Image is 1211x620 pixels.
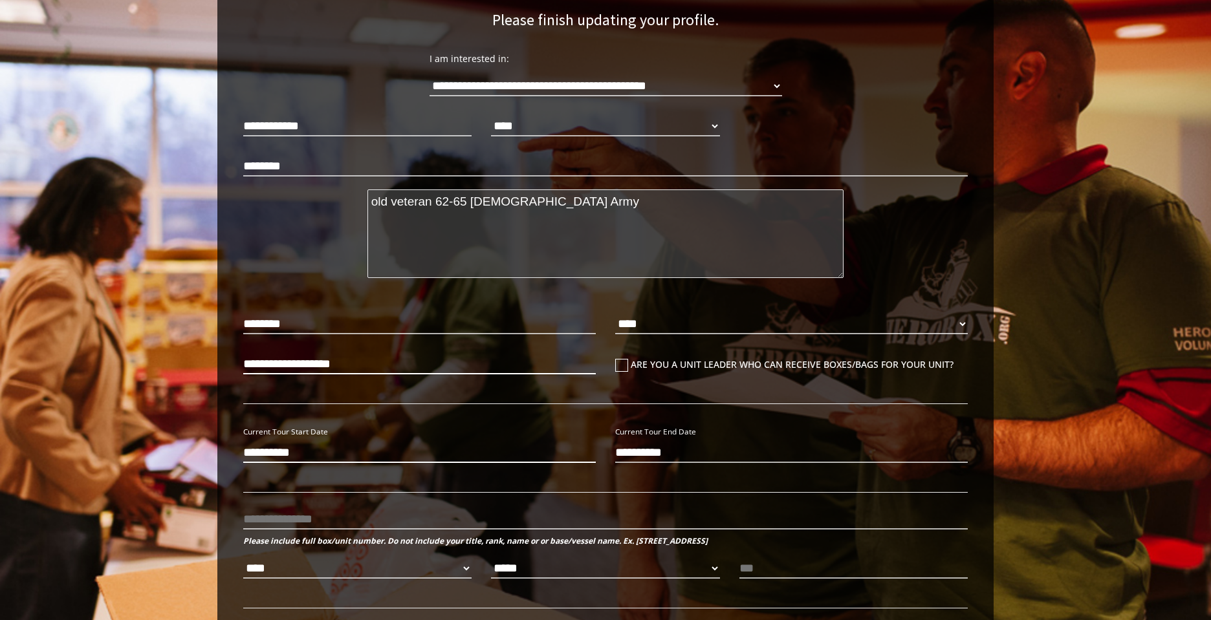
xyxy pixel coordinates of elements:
p: I am interested in: [430,51,782,66]
label: Are you a unit leader who can receive boxes/bags for your unit? [615,357,968,372]
small: Current Tour End Date [615,426,696,436]
h3: Please finish updating your profile. [430,12,782,28]
small: Current Tour Start Date [243,426,328,436]
b: Please include full box/unit number. Do not include your title, rank, name or or base/vessel name... [243,535,708,546]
